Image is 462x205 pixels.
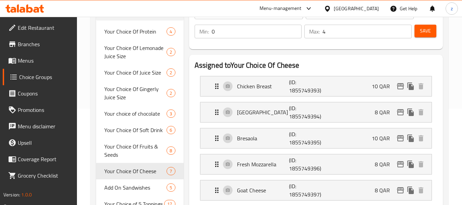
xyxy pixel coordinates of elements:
span: Promotions [18,106,72,114]
a: Menus [3,52,77,69]
p: 8 QAR [375,186,395,194]
div: Expand [200,102,432,122]
p: (ID: 1855749395) [289,130,324,146]
span: Your Choice Of Gingerly Juice Size [104,85,167,101]
span: Coupons [18,89,72,98]
button: edit [395,159,406,169]
button: duplicate [406,185,416,195]
button: edit [395,107,406,117]
div: Your Choice Of Cheese7 [96,163,183,179]
span: 1.0.0 [21,190,32,199]
div: Menu-management [260,4,302,13]
button: edit [395,133,406,143]
span: Menu disclaimer [18,122,72,130]
li: Expand [195,99,437,125]
div: Choices [167,126,175,134]
a: Choice Groups [3,69,77,85]
span: Version: [3,190,20,199]
p: (ID: 1855749396) [289,156,324,172]
h2: Assigned to Your Choice Of Cheese [195,60,437,71]
span: Menus [18,56,72,65]
span: 4 [167,28,175,35]
div: Expand [200,154,432,174]
p: Bresaola [237,134,289,142]
p: [GEOGRAPHIC_DATA] [237,108,289,116]
a: Edit Restaurant [3,20,77,36]
a: Menu disclaimer [3,118,77,134]
div: Your choice of chocolate3 [96,105,183,122]
button: duplicate [406,81,416,91]
span: Edit Restaurant [18,24,72,32]
p: Min: [199,27,209,36]
div: Choices [167,27,175,36]
span: Your Choice Of Cheese [104,167,167,175]
div: [GEOGRAPHIC_DATA] [334,5,379,12]
span: z [451,5,453,12]
p: (ID: 1855749397) [289,182,324,198]
span: Your Choice Of Soft Drink [104,126,167,134]
span: Coverage Report [18,155,72,163]
p: 8 QAR [375,108,395,116]
span: Your Choice Of Juice Size [104,68,167,77]
span: 2 [167,90,175,97]
button: delete [416,107,426,117]
div: Choices [167,89,175,97]
div: Choices [167,110,175,118]
div: Choices [167,183,175,192]
span: Your choice of chocolate [104,110,167,118]
div: Expand [200,128,432,148]
li: Expand [195,177,437,203]
div: Your Choice Of Lemonade Juice Size2 [96,40,183,64]
p: Goat Cheese [237,186,289,194]
span: Add On Sandwishes [104,183,167,192]
div: Your Choice Of Gingerly Juice Size2 [96,81,183,105]
a: Coverage Report [3,151,77,167]
p: (ID: 1855749394) [289,104,324,120]
span: Branches [18,40,72,48]
span: Your Choice Of Fruits & Seeds [104,142,167,159]
div: Your Choice Of Soft Drink6 [96,122,183,138]
button: Save [414,25,436,37]
a: Grocery Checklist [3,167,77,184]
p: Fresh Mozzarella [237,160,289,168]
span: 6 [167,127,175,133]
div: Choices [167,48,175,56]
p: 10 QAR [372,82,395,90]
button: delete [416,159,426,169]
button: delete [416,185,426,195]
button: edit [395,185,406,195]
button: duplicate [406,159,416,169]
span: Your Choice Of Lemonade Juice Size [104,44,167,60]
p: Max: [309,27,320,36]
li: Expand [195,125,437,151]
span: Your Choice Of Protein [104,27,167,36]
div: Choices [167,68,175,77]
span: Grocery Checklist [18,171,72,180]
li: Expand [195,73,437,99]
span: Upsell [18,139,72,147]
span: 5 [167,184,175,191]
span: 2 [167,49,175,55]
button: duplicate [406,133,416,143]
div: Add On Sandwishes5 [96,179,183,196]
a: Coupons [3,85,77,102]
div: Expand [200,76,432,96]
a: Branches [3,36,77,52]
li: Expand [195,151,437,177]
div: Your Choice Of Protein4 [96,23,183,40]
p: Chicken Breast [237,82,289,90]
button: edit [395,81,406,91]
a: Promotions [3,102,77,118]
button: duplicate [406,107,416,117]
div: Your Choice Of Juice Size2 [96,64,183,81]
span: 8 [167,148,175,154]
div: Your Choice Of Fruits & Seeds8 [96,138,183,163]
span: 7 [167,168,175,175]
button: delete [416,133,426,143]
span: 2 [167,69,175,76]
p: 10 QAR [372,134,395,142]
span: Choice Groups [19,73,72,81]
span: 3 [167,111,175,117]
p: 8 QAR [375,160,395,168]
span: Save [420,27,431,35]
